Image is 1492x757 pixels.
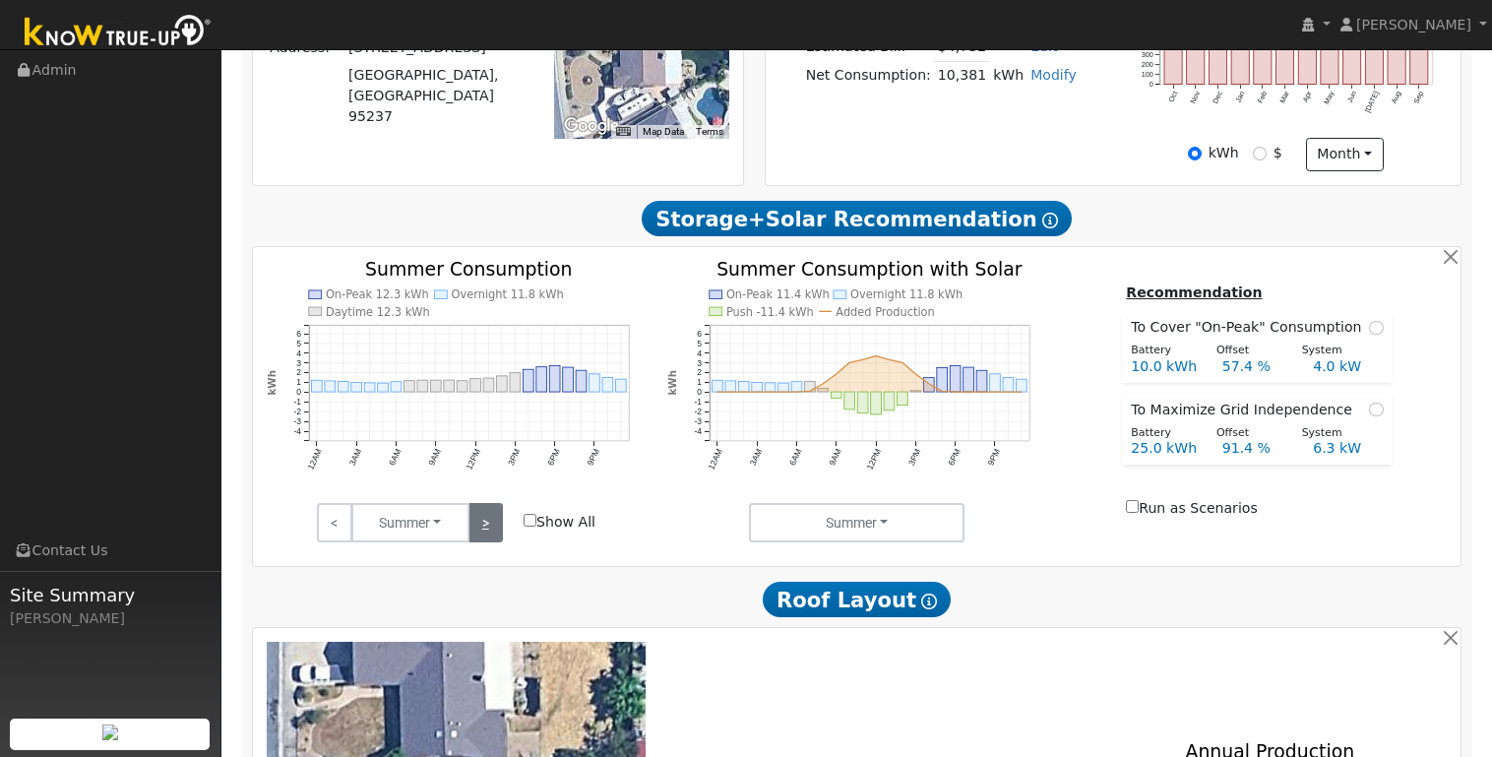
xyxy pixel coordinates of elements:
circle: onclick="" [847,361,850,364]
text: kWh [665,371,677,396]
circle: onclick="" [888,358,891,361]
rect: onclick="" [990,374,1001,392]
text: 6PM [545,448,562,468]
circle: onclick="" [967,391,970,394]
rect: onclick="" [338,382,348,393]
text: 100 [1141,71,1152,80]
circle: onclick="" [835,373,838,376]
rect: onclick="" [857,393,868,413]
div: 4.0 kW [1303,356,1394,377]
rect: onclick="" [725,381,736,392]
text: 12AM [305,448,324,473]
td: kWh [990,61,1027,90]
text: 0 [697,388,702,398]
div: System [1291,343,1377,359]
text: 9PM [986,448,1003,468]
text: -2 [694,408,702,417]
rect: onclick="" [351,383,362,393]
text: Mar [1277,90,1291,105]
text: Feb [1256,90,1269,104]
text: 4 [296,348,301,358]
text: May [1322,90,1336,106]
text: Jun [1345,90,1358,103]
text: 6 [296,329,301,339]
button: Summer [749,503,964,542]
rect: onclick="" [470,379,481,392]
button: Summer [351,503,469,542]
text: Jan [1233,90,1246,103]
div: Battery [1121,425,1207,442]
button: Keyboard shortcuts [616,125,630,139]
text: Daytime 12.3 kWh [326,305,430,319]
text: 9AM [426,448,443,468]
rect: onclick="" [391,382,402,392]
rect: onclick="" [1186,7,1204,84]
rect: onclick="" [765,383,776,392]
text: Nov [1188,90,1202,105]
div: 91.4 % [1212,438,1302,459]
div: Offset [1206,425,1291,442]
rect: onclick="" [1164,16,1182,85]
rect: onclick="" [884,393,895,411]
text: Summer Consumption [365,259,573,281]
rect: onclick="" [804,382,815,393]
circle: onclick="" [994,391,997,394]
circle: onclick="" [941,390,944,393]
text: -2 [293,408,301,417]
circle: onclick="" [914,373,917,376]
rect: onclick="" [831,393,841,399]
rect: onclick="" [510,373,521,392]
rect: onclick="" [1003,378,1014,393]
div: 6.3 kW [1303,438,1394,459]
span: To Cover "On-Peak" Consumption [1131,317,1369,338]
text: Overnight 11.8 kWh [452,288,564,302]
text: Oct [1166,90,1179,103]
img: Google [559,113,624,139]
rect: onclick="" [1017,380,1027,393]
span: Storage+Solar Recommendation [642,201,1071,236]
rect: onclick="" [616,380,627,393]
text: -4 [293,426,301,436]
rect: onclick="" [937,368,948,393]
rect: onclick="" [752,383,763,393]
div: 57.4 % [1212,356,1302,377]
div: 10.0 kWh [1121,356,1212,377]
text: Overnight 11.8 kWh [850,288,963,302]
text: 1 [296,378,301,388]
div: [PERSON_NAME] [10,608,211,629]
circle: onclick="" [861,358,864,361]
rect: onclick="" [1298,7,1316,85]
text: 3AM [347,448,364,468]
text: 9AM [827,448,843,468]
rect: onclick="" [430,381,441,393]
a: Open this area in Google Maps (opens a new window) [559,113,624,139]
u: Recommendation [1126,284,1262,300]
text: On-Peak 12.3 kWh [326,288,429,302]
text: -1 [293,398,301,408]
img: retrieve [102,725,118,740]
rect: onclick="" [524,370,534,393]
a: Modify [1030,67,1077,83]
rect: onclick="" [483,379,494,393]
rect: onclick="" [563,368,574,393]
rect: onclick="" [576,371,587,393]
rect: onclick="" [818,389,829,393]
span: To Maximize Grid Independence [1131,400,1360,420]
text: 300 [1141,50,1152,59]
input: Show All [524,514,536,527]
text: 6PM [946,448,963,468]
img: Know True-Up [15,11,221,55]
circle: onclick="" [874,354,877,357]
circle: onclick="" [781,391,784,394]
text: 200 [1141,61,1152,70]
rect: onclick="" [738,382,749,393]
text: 4 [697,348,702,358]
label: Show All [524,512,595,533]
rect: onclick="" [602,378,613,393]
text: 1 [697,378,702,388]
circle: onclick="" [954,391,957,394]
rect: onclick="" [378,384,389,393]
rect: onclick="" [976,371,987,393]
button: month [1306,138,1384,171]
rect: onclick="" [1231,24,1249,85]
